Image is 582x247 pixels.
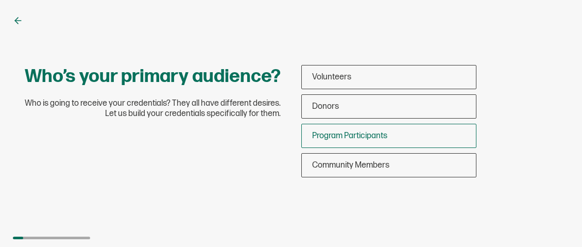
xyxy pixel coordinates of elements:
[312,160,389,170] span: Community Members
[312,131,387,141] span: Program Participants
[312,102,339,111] span: Donors
[530,197,582,247] iframe: Chat Widget
[23,98,281,119] span: Who is going to receive your credentials? They all have different desires. Let us build your cred...
[25,65,281,88] h1: Who’s your primary audience?
[312,72,351,82] span: Volunteers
